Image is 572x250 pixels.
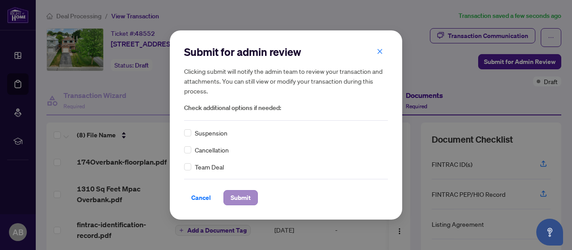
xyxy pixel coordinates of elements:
[195,145,229,155] span: Cancellation
[231,191,251,205] span: Submit
[536,219,563,246] button: Open asap
[195,128,227,138] span: Suspension
[184,103,388,113] span: Check additional options if needed:
[184,66,388,96] h5: Clicking submit will notify the admin team to review your transaction and attachments. You can st...
[223,190,258,205] button: Submit
[184,190,218,205] button: Cancel
[184,45,388,59] h2: Submit for admin review
[195,162,224,172] span: Team Deal
[191,191,211,205] span: Cancel
[377,48,383,55] span: close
